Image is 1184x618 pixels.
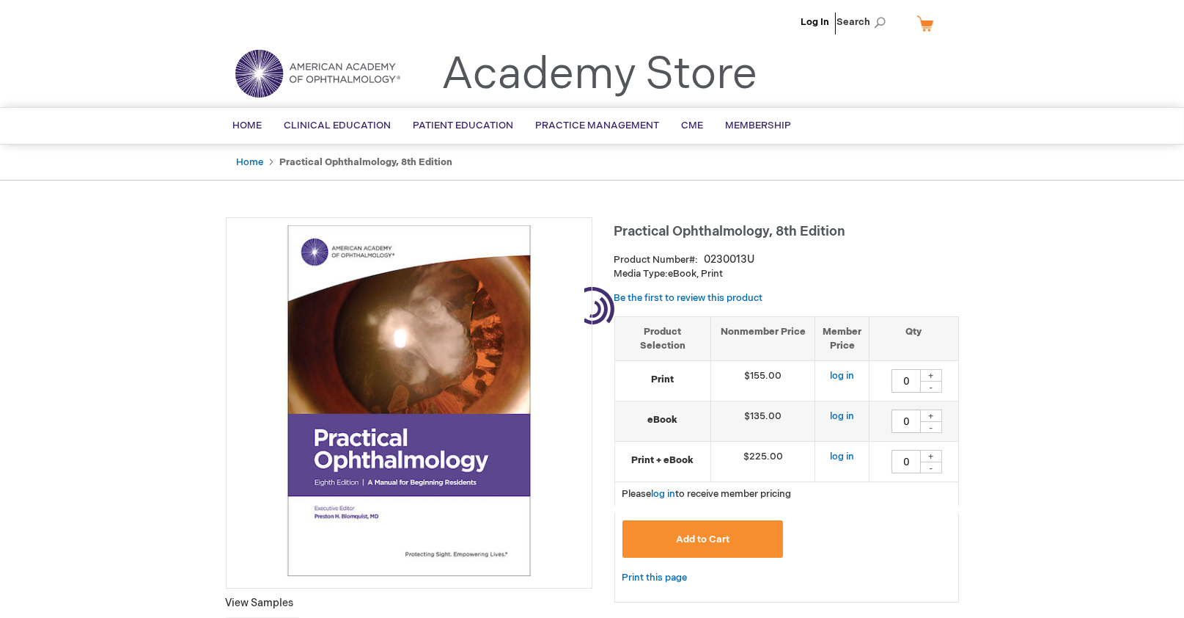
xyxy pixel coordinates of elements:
button: Add to Cart [622,520,784,558]
a: Be the first to review this product [614,292,763,304]
a: Academy Store [442,48,758,101]
td: $135.00 [710,401,815,442]
div: + [920,369,942,382]
td: $155.00 [710,361,815,401]
p: View Samples [226,596,592,611]
strong: eBook [622,413,703,427]
th: Product Selection [615,316,711,360]
a: log in [830,451,854,462]
a: Print this page [622,569,688,587]
span: Membership [726,120,792,131]
div: - [920,421,942,433]
span: Search [837,7,893,37]
div: - [920,381,942,393]
span: Practical Ophthalmology, 8th Edition [614,224,846,239]
span: Patient Education [413,120,514,131]
a: log in [830,370,854,382]
strong: Media Type: [614,268,669,280]
input: Qty [891,410,921,433]
td: $225.00 [710,442,815,482]
th: Member Price [815,316,869,360]
div: 0230013U [705,252,755,267]
span: Please to receive member pricing [622,488,792,500]
span: Clinical Education [284,120,391,131]
p: eBook, Print [614,267,959,281]
input: Qty [891,369,921,393]
input: Qty [891,450,921,473]
div: - [920,462,942,473]
a: Log In [801,16,830,28]
a: Home [237,156,264,168]
th: Qty [869,316,958,360]
span: Practice Management [536,120,660,131]
th: Nonmember Price [710,316,815,360]
strong: Practical Ophthalmology, 8th Edition [280,156,453,168]
div: + [920,450,942,462]
span: Home [233,120,262,131]
span: CME [682,120,704,131]
a: log in [830,410,854,422]
strong: Print [622,373,703,387]
strong: Product Number [614,254,699,266]
strong: Print + eBook [622,454,703,468]
a: log in [652,488,676,500]
span: Add to Cart [676,534,729,545]
img: Practical Ophthalmology, 8th Edition [234,225,584,576]
div: + [920,410,942,422]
